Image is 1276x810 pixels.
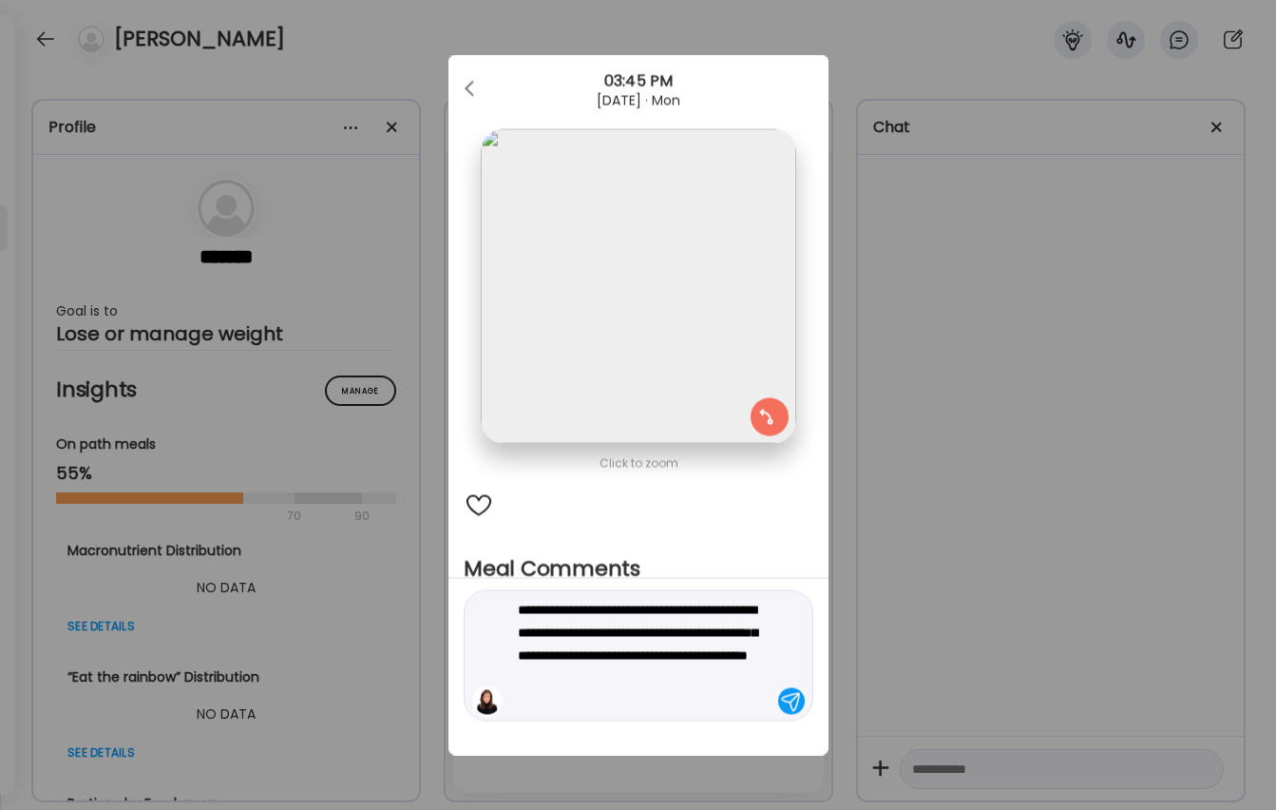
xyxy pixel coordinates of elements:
[448,93,828,108] div: [DATE] · Mon
[464,555,813,584] h2: Meal Comments
[474,688,501,715] img: avatars%2FfptQNShTjgNZWdF0DaXs92OC25j2
[464,453,813,475] div: Click to zoom
[481,129,795,444] img: images%2F3uhfZ2PFGJZYrMrxNNuwAN7HSJX2%2FrjLmWKGaNr7dkeFLcR4C%2F2qTqKN4PMwnJRSJB9PY6_1080
[448,70,828,93] div: 03:45 PM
